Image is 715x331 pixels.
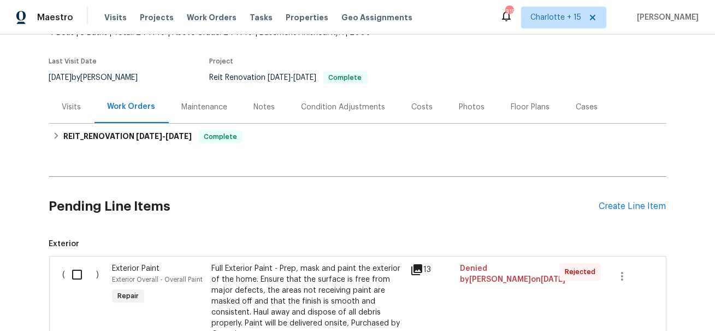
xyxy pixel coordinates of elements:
span: [DATE] [136,132,162,140]
div: Condition Adjustments [302,102,386,113]
div: Notes [254,102,275,113]
span: Geo Assignments [341,12,412,23]
span: Repair [113,291,143,301]
span: [DATE] [294,74,317,82]
span: Visits [104,12,127,23]
span: [DATE] [166,132,192,140]
div: REIT_RENOVATION [DATE]-[DATE]Complete [49,124,666,150]
span: Exterior Overall - Overall Paint [112,276,203,283]
span: [DATE] [49,74,72,82]
span: Tasks [250,14,273,21]
div: Floor Plans [511,102,550,113]
div: Visits [62,102,81,113]
span: Projects [140,12,174,23]
h6: REIT_RENOVATION [63,130,192,143]
span: Charlotte + 15 [530,12,581,23]
span: [DATE] [541,276,565,283]
span: Project [210,58,234,65]
span: Complete [324,74,367,81]
span: Rejected [565,266,600,277]
span: Properties [286,12,328,23]
span: Last Visit Date [49,58,97,65]
div: Create Line Item [599,201,666,212]
div: Cases [576,102,598,113]
span: Work Orders [187,12,237,23]
div: Photos [459,102,485,113]
span: - [136,132,192,140]
span: Reit Renovation [210,74,368,82]
span: [PERSON_NAME] [633,12,699,23]
span: Denied by [PERSON_NAME] on [460,265,565,283]
span: Maestro [37,12,73,23]
div: Work Orders [108,101,156,112]
div: Maintenance [182,102,228,113]
div: 13 [410,263,453,276]
div: 315 [505,7,513,18]
span: Exterior Paint [112,265,159,272]
span: - [268,74,317,82]
span: Complete [199,131,241,142]
span: [DATE] [268,74,291,82]
div: Costs [412,102,433,113]
span: Exterior [49,239,666,249]
div: by [PERSON_NAME] [49,71,151,84]
h2: Pending Line Items [49,181,599,232]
